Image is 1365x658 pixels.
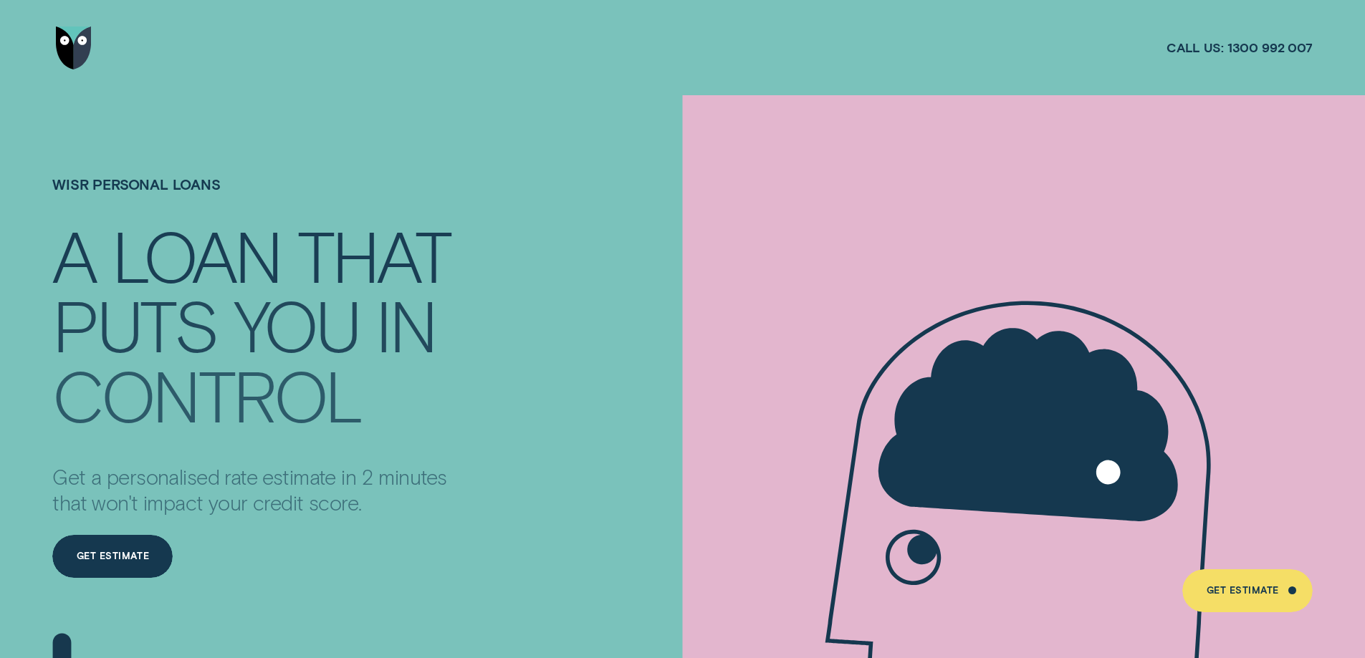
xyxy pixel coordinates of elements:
div: THAT [297,221,450,288]
div: YOU [234,290,359,357]
span: Call us: [1167,39,1224,56]
div: A [52,221,95,288]
a: Get Estimate [52,535,173,578]
div: PUTS [52,290,216,357]
a: Get Estimate [1182,569,1312,612]
div: LOAN [112,221,280,288]
h1: Wisr Personal Loans [52,176,466,220]
span: 1300 992 007 [1227,39,1313,56]
img: Wisr [56,26,92,69]
div: IN [375,290,436,357]
p: Get a personalised rate estimate in 2 minutes that won't impact your credit score. [52,464,466,516]
a: Call us:1300 992 007 [1167,39,1313,56]
h4: A LOAN THAT PUTS YOU IN CONTROL [52,220,466,420]
div: CONTROL [52,361,361,427]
